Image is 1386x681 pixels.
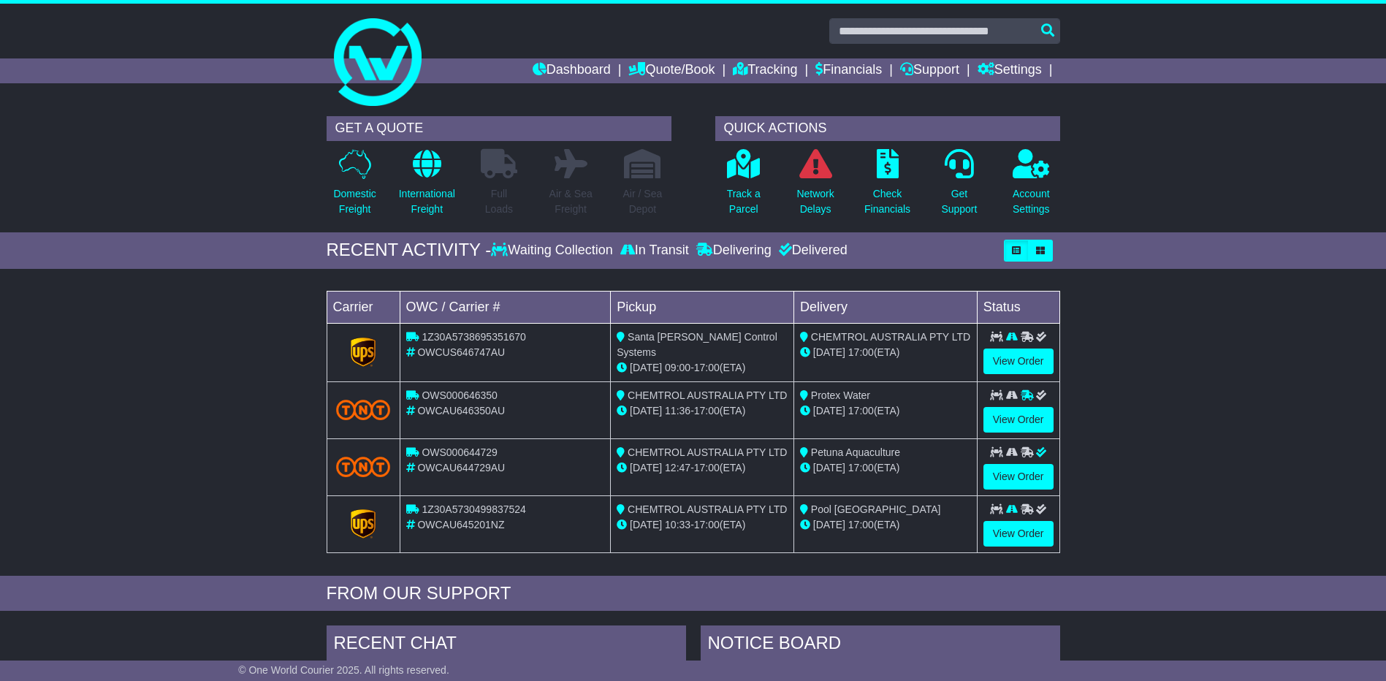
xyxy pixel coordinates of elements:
[813,346,845,358] span: [DATE]
[665,362,690,373] span: 09:00
[628,503,787,515] span: CHEMTROL AUSTRALIA PTY LTD
[793,291,977,323] td: Delivery
[417,519,504,530] span: OWCAU645201NZ
[940,148,978,225] a: GetSupport
[533,58,611,83] a: Dashboard
[630,405,662,416] span: [DATE]
[941,186,977,217] p: Get Support
[617,460,788,476] div: - (ETA)
[665,519,690,530] span: 10:33
[848,346,874,358] span: 17:00
[617,403,788,419] div: - (ETA)
[617,360,788,376] div: - (ETA)
[811,446,900,458] span: Petuna Aquaculture
[617,243,693,259] div: In Transit
[422,503,525,515] span: 1Z30A5730499837524
[332,148,376,225] a: DomesticFreight
[481,186,517,217] p: Full Loads
[327,240,492,261] div: RECENT ACTIVITY -
[811,503,941,515] span: Pool [GEOGRAPHIC_DATA]
[351,338,376,367] img: GetCarrierServiceLogo
[978,58,1042,83] a: Settings
[727,186,761,217] p: Track a Parcel
[327,583,1060,604] div: FROM OUR SUPPORT
[327,291,400,323] td: Carrier
[630,362,662,373] span: [DATE]
[815,58,882,83] a: Financials
[811,389,870,401] span: Protex Water
[630,519,662,530] span: [DATE]
[491,243,616,259] div: Waiting Collection
[864,186,910,217] p: Check Financials
[715,116,1060,141] div: QUICK ACTIONS
[864,148,911,225] a: CheckFinancials
[336,400,391,419] img: TNT_Domestic.png
[733,58,797,83] a: Tracking
[336,457,391,476] img: TNT_Domestic.png
[1012,148,1051,225] a: AccountSettings
[983,407,1054,433] a: View Order
[238,664,449,676] span: © One World Courier 2025. All rights reserved.
[399,186,455,217] p: International Freight
[694,519,720,530] span: 17:00
[333,186,376,217] p: Domestic Freight
[628,446,787,458] span: CHEMTROL AUSTRALIA PTY LTD
[775,243,848,259] div: Delivered
[422,331,525,343] span: 1Z30A5738695351670
[848,519,874,530] span: 17:00
[400,291,611,323] td: OWC / Carrier #
[327,625,686,665] div: RECENT CHAT
[1013,186,1050,217] p: Account Settings
[417,462,505,473] span: OWCAU644729AU
[693,243,775,259] div: Delivering
[630,462,662,473] span: [DATE]
[796,148,834,225] a: NetworkDelays
[800,517,971,533] div: (ETA)
[848,462,874,473] span: 17:00
[813,405,845,416] span: [DATE]
[623,186,663,217] p: Air / Sea Depot
[351,509,376,539] img: GetCarrierServiceLogo
[617,517,788,533] div: - (ETA)
[422,389,498,401] span: OWS000646350
[665,462,690,473] span: 12:47
[800,460,971,476] div: (ETA)
[327,116,671,141] div: GET A QUOTE
[848,405,874,416] span: 17:00
[549,186,593,217] p: Air & Sea Freight
[800,345,971,360] div: (ETA)
[983,349,1054,374] a: View Order
[701,625,1060,665] div: NOTICE BOARD
[726,148,761,225] a: Track aParcel
[800,403,971,419] div: (ETA)
[900,58,959,83] a: Support
[983,521,1054,547] a: View Order
[811,331,970,343] span: CHEMTROL AUSTRALIA PTY LTD
[665,405,690,416] span: 11:36
[417,346,505,358] span: OWCUS646747AU
[694,362,720,373] span: 17:00
[422,446,498,458] span: OWS000644729
[983,464,1054,490] a: View Order
[611,291,794,323] td: Pickup
[398,148,456,225] a: InternationalFreight
[617,331,777,358] span: Santa [PERSON_NAME] Control Systems
[813,462,845,473] span: [DATE]
[417,405,505,416] span: OWCAU646350AU
[694,405,720,416] span: 17:00
[694,462,720,473] span: 17:00
[796,186,834,217] p: Network Delays
[813,519,845,530] span: [DATE]
[628,389,787,401] span: CHEMTROL AUSTRALIA PTY LTD
[977,291,1059,323] td: Status
[628,58,715,83] a: Quote/Book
